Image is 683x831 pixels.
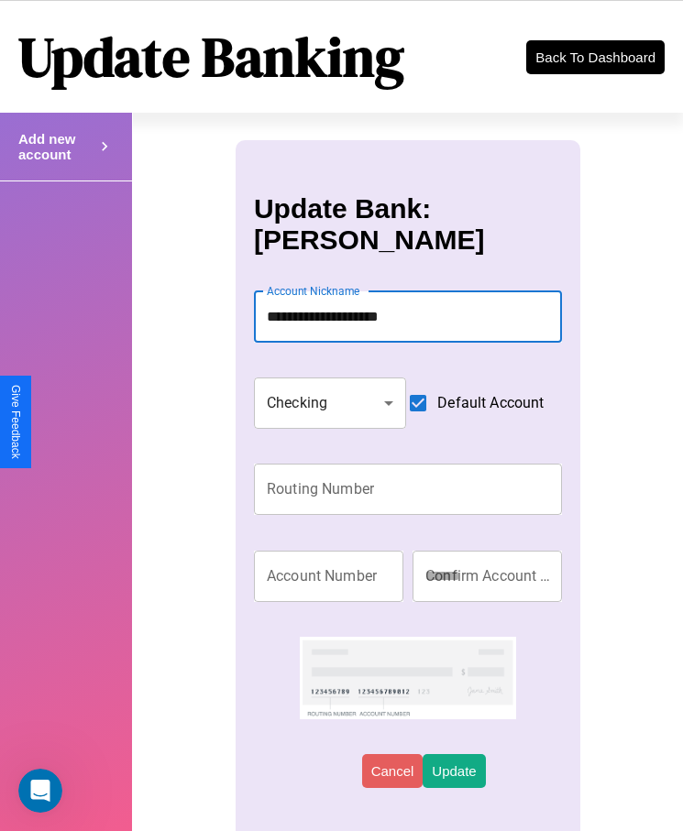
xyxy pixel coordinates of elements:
[267,283,360,299] label: Account Nickname
[18,19,404,94] h1: Update Banking
[423,754,485,788] button: Update
[18,131,95,162] h4: Add new account
[526,40,665,74] button: Back To Dashboard
[254,193,562,256] h3: Update Bank: [PERSON_NAME]
[362,754,424,788] button: Cancel
[254,377,406,429] div: Checking
[9,385,22,459] div: Give Feedback
[18,769,62,813] iframe: Intercom live chat
[437,392,544,414] span: Default Account
[300,637,515,719] img: check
